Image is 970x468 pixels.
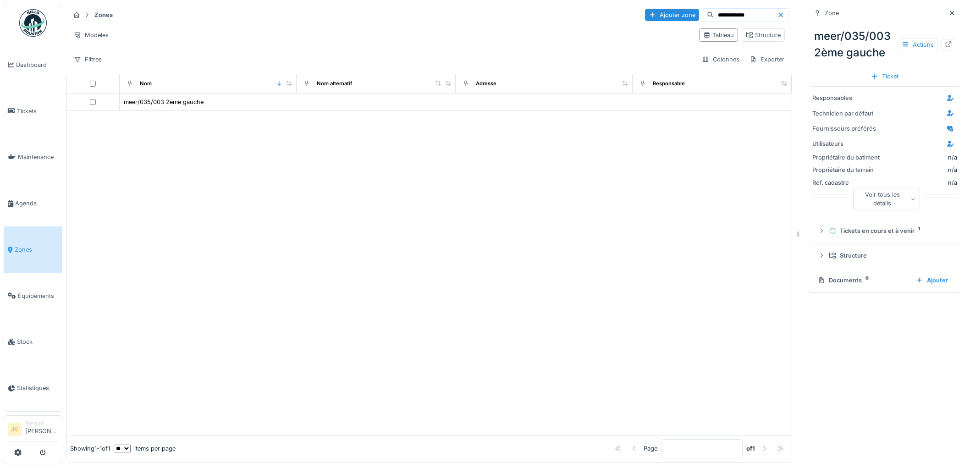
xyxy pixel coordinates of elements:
div: meer/035/003 2ème gauche [810,24,959,65]
div: items per page [114,444,176,453]
summary: Tickets en cours et à venir1 [814,222,955,239]
img: Badge_color-CXgf-gQk.svg [19,9,47,37]
div: Utilisateurs [812,139,881,148]
div: Responsable [653,80,685,88]
div: Nom alternatif [317,80,352,88]
div: Ajouter zone [645,9,699,21]
a: Statistiques [4,365,62,411]
span: Dashboard [16,61,58,69]
div: meer/035/003 2ème gauche [124,98,204,106]
div: Filtres [70,53,106,66]
strong: of 1 [746,444,755,453]
div: Propriétaire du batiment [812,153,881,162]
span: Statistiques [17,384,58,392]
strong: Zones [91,11,116,19]
a: Stock [4,319,62,365]
span: Agenda [15,199,58,208]
a: Maintenance [4,134,62,181]
div: n/a [885,178,957,187]
a: Agenda [4,180,62,226]
li: [PERSON_NAME] [25,419,58,439]
div: Tickets en cours et à venir [829,226,948,235]
div: Colonnes [698,53,744,66]
a: Tickets [4,88,62,134]
span: Stock [17,337,58,346]
div: Responsables [812,94,881,102]
div: Propriétaire du terrain [812,165,881,174]
div: Réf. cadastre [812,178,881,187]
div: Nom [140,80,152,88]
div: Ticket [867,70,902,83]
div: Zone [825,9,839,17]
span: Maintenance [18,153,58,161]
div: Technicien par défaut [812,109,881,118]
div: Showing 1 - 1 of 1 [70,444,110,453]
summary: Documents0Ajouter [814,272,955,289]
div: Modèles [70,28,113,42]
div: Adresse [476,80,496,88]
li: JV [8,423,22,436]
a: Zones [4,226,62,273]
a: Dashboard [4,42,62,88]
span: Équipements [18,292,58,300]
div: n/a [885,165,957,174]
span: Zones [15,245,58,254]
div: Fournisseurs préférés [812,124,881,133]
div: Exporter [745,53,788,66]
div: n/a [948,153,957,162]
div: Tableau [703,31,734,39]
summary: Structure [814,247,955,264]
div: Ajouter [912,274,952,286]
div: Structure [746,31,781,39]
span: Tickets [17,107,58,116]
div: Page [644,444,657,453]
div: Structure [829,251,948,260]
div: Actions [898,38,938,51]
div: Voir tous les détails [853,188,920,210]
div: Manager [25,419,58,426]
a: JV Manager[PERSON_NAME] [8,419,58,441]
a: Équipements [4,273,62,319]
div: Documents [818,276,909,285]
